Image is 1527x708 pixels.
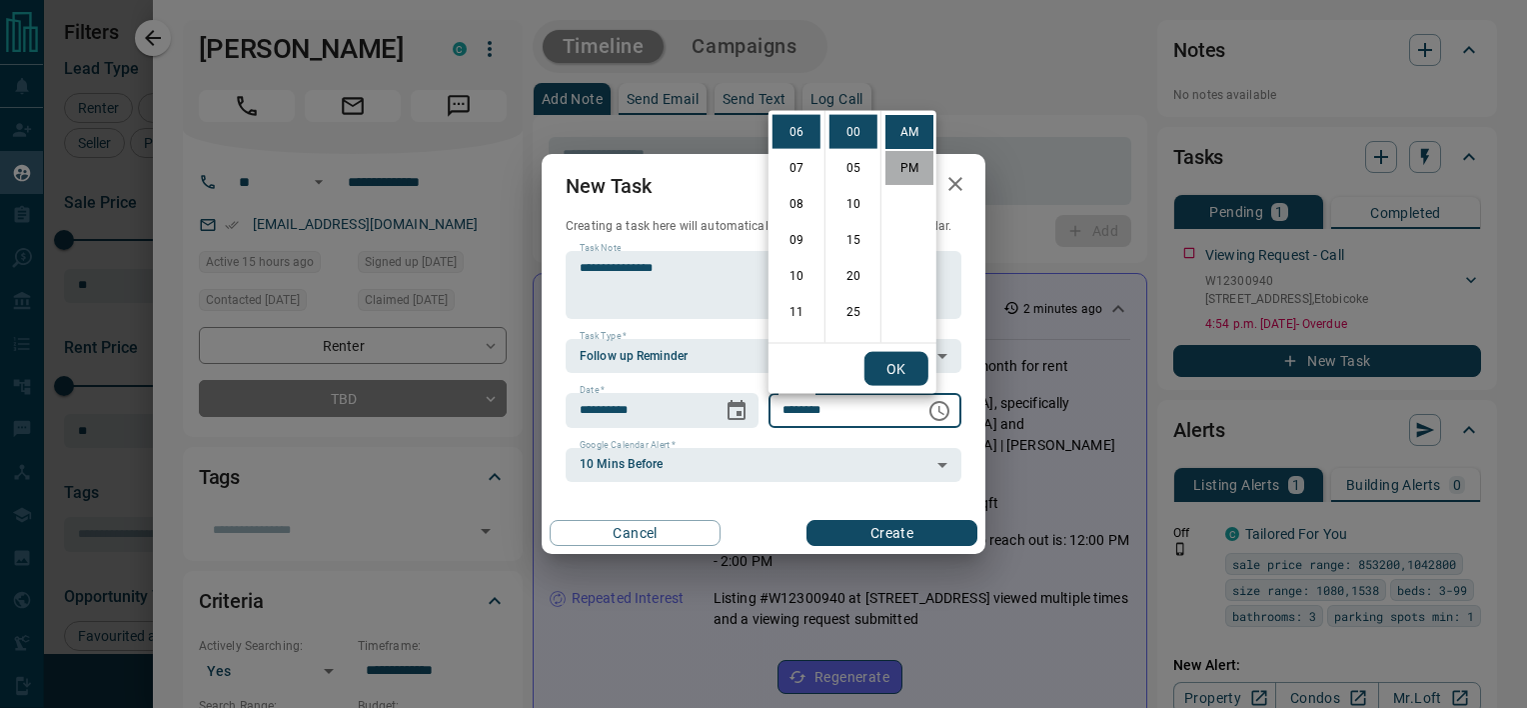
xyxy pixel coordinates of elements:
li: 11 hours [772,295,820,329]
p: Creating a task here will automatically add it to your Google Calendar. [566,218,961,235]
li: 5 minutes [829,151,877,185]
div: 10 Mins Before [566,448,961,482]
ul: Select hours [768,111,824,343]
button: Choose time, selected time is 6:00 AM [919,391,959,431]
li: 5 hours [772,79,820,113]
label: Task Note [580,242,621,255]
li: 6 hours [772,115,820,149]
button: Create [806,520,977,546]
li: 30 minutes [829,331,877,365]
button: Cancel [550,520,721,546]
li: 7 hours [772,151,820,185]
h2: New Task [542,154,676,218]
li: 8 hours [772,187,820,221]
ul: Select meridiem [880,111,936,343]
button: Choose date, selected date is Sep 14, 2025 [717,391,757,431]
label: Google Calendar Alert [580,439,676,452]
label: Task Type [580,330,627,343]
li: 0 minutes [829,115,877,149]
button: OK [864,352,928,386]
li: 25 minutes [829,295,877,329]
label: Date [580,384,605,397]
li: 10 minutes [829,187,877,221]
ul: Select minutes [824,111,880,343]
li: AM [885,115,933,149]
li: 20 minutes [829,259,877,293]
li: 9 hours [772,223,820,257]
li: 15 minutes [829,223,877,257]
li: 10 hours [772,259,820,293]
li: PM [885,151,933,185]
div: Follow up Reminder [566,339,961,373]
